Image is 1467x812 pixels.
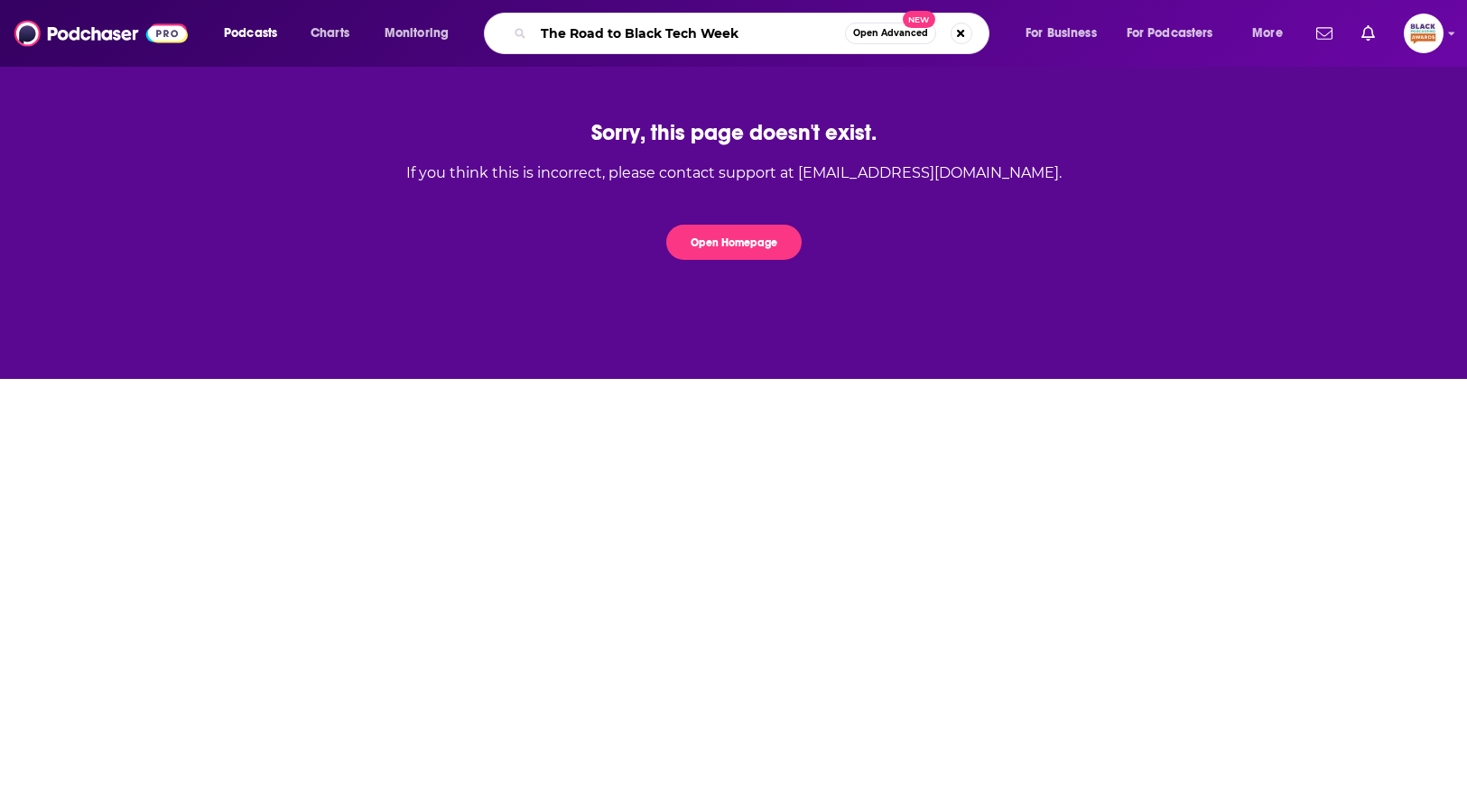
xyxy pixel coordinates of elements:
[845,23,936,44] button: Open AdvancedNew
[1252,21,1283,46] span: More
[406,164,1062,181] div: If you think this is incorrect, please contact support at [EMAIL_ADDRESS][DOMAIN_NAME].
[1309,18,1340,49] a: Show notifications dropdown
[1026,21,1097,46] span: For Business
[14,16,188,51] img: Podchaser - Follow, Share and Rate Podcasts
[1404,14,1444,53] img: User Profile
[666,225,802,260] button: Open Homepage
[853,29,928,38] span: Open Advanced
[1404,14,1444,53] button: Show profile menu
[501,13,1007,54] div: Search podcasts, credits, & more...
[372,19,472,48] button: open menu
[1404,14,1444,53] span: Logged in as blackpodcastingawards
[1240,19,1305,48] button: open menu
[903,11,935,28] span: New
[1127,21,1213,46] span: For Podcasters
[1115,19,1240,48] button: open menu
[299,19,360,48] a: Charts
[534,19,845,48] input: Search podcasts, credits, & more...
[311,21,349,46] span: Charts
[1354,18,1382,49] a: Show notifications dropdown
[406,119,1062,146] div: Sorry, this page doesn't exist.
[385,21,449,46] span: Monitoring
[211,19,301,48] button: open menu
[224,21,277,46] span: Podcasts
[1013,19,1119,48] button: open menu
